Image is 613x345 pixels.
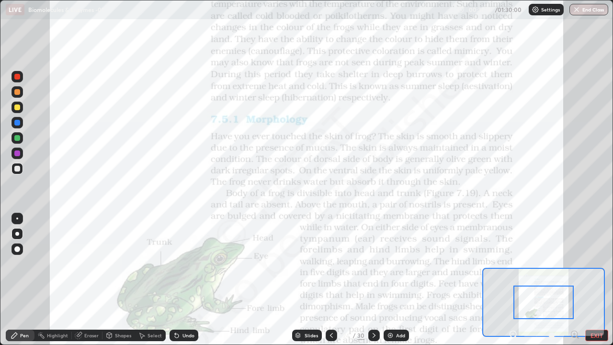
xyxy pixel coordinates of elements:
div: Select [148,333,162,338]
p: Settings [541,7,560,12]
p: LIVE [9,6,22,13]
div: Highlight [47,333,68,338]
p: Biomolecules & Enzymes -01 [28,6,104,13]
div: Undo [182,333,194,338]
img: class-settings-icons [532,6,539,13]
div: Shapes [115,333,131,338]
img: add-slide-button [386,332,394,339]
div: Slides [305,333,318,338]
button: End Class [569,4,608,15]
div: Eraser [84,333,99,338]
div: Add [396,333,405,338]
div: / [352,333,355,338]
div: Pen [20,333,29,338]
img: end-class-cross [573,6,580,13]
div: 24 [341,333,351,338]
button: EXIT [585,330,608,341]
div: 30 [357,331,364,340]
